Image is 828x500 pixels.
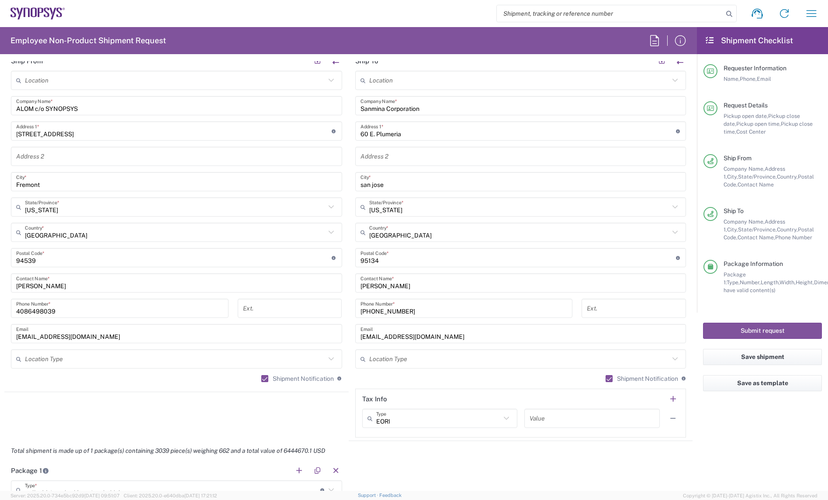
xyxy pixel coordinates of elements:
[84,493,120,498] span: [DATE] 09:51:07
[358,493,380,498] a: Support
[724,76,740,82] span: Name,
[736,128,766,135] span: Cost Center
[703,349,822,365] button: Save shipment
[738,226,777,233] span: State/Province,
[738,181,774,188] span: Contact Name
[705,35,793,46] h2: Shipment Checklist
[606,375,678,382] label: Shipment Notification
[724,102,768,109] span: Request Details
[11,466,49,475] h2: Package 1
[124,493,217,498] span: Client: 2025.20.0-e640dba
[740,76,757,82] span: Phone,
[757,76,771,82] span: Email
[497,5,723,22] input: Shipment, tracking or reference number
[738,173,777,180] span: State/Province,
[777,173,798,180] span: Country,
[10,493,120,498] span: Server: 2025.20.0-734e5bc92d9
[724,271,746,286] span: Package 1:
[703,375,822,391] button: Save as template
[724,155,752,162] span: Ship From
[261,375,334,382] label: Shipment Notification
[703,323,822,339] button: Submit request
[775,234,812,241] span: Phone Number
[777,226,798,233] span: Country,
[4,447,332,454] em: Total shipment is made up of 1 package(s) containing 3039 piece(s) weighing 662 and a total value...
[727,226,738,233] span: City,
[724,207,744,214] span: Ship To
[724,218,765,225] span: Company Name,
[724,166,765,172] span: Company Name,
[727,279,740,286] span: Type,
[362,395,387,403] h2: Tax Info
[724,65,786,72] span: Requester Information
[779,279,796,286] span: Width,
[736,121,781,127] span: Pickup open time,
[740,279,761,286] span: Number,
[379,493,402,498] a: Feedback
[10,35,166,46] h2: Employee Non-Product Shipment Request
[184,493,217,498] span: [DATE] 17:21:12
[355,57,378,66] h2: Ship To
[738,234,775,241] span: Contact Name,
[683,492,818,500] span: Copyright © [DATE]-[DATE] Agistix Inc., All Rights Reserved
[796,279,814,286] span: Height,
[727,173,738,180] span: City,
[11,57,43,66] h2: Ship From
[724,113,768,119] span: Pickup open date,
[724,260,783,267] span: Package Information
[761,279,779,286] span: Length,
